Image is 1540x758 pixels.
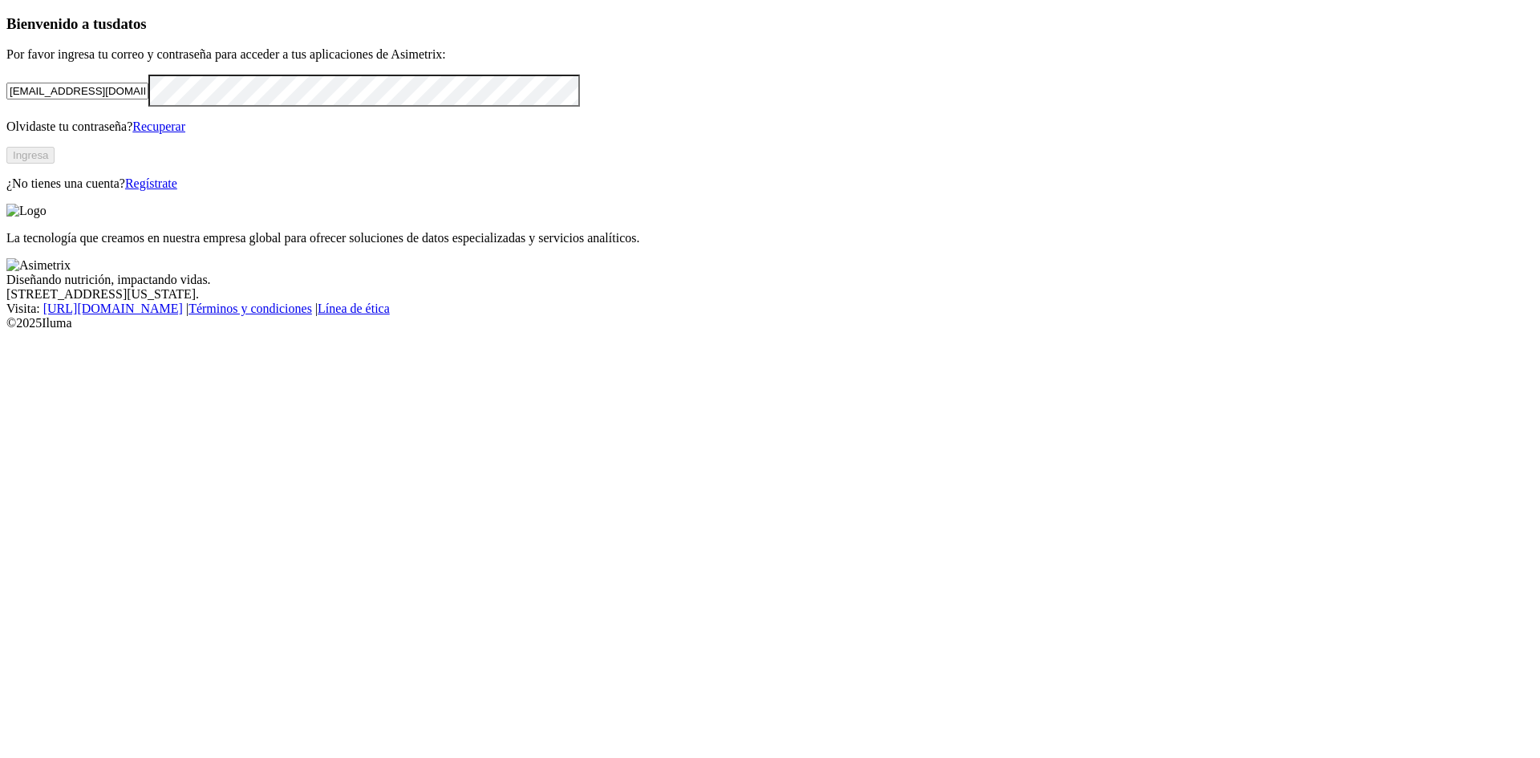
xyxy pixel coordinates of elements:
a: Términos y condiciones [188,302,312,315]
a: Regístrate [125,176,177,190]
a: Línea de ética [318,302,390,315]
a: [URL][DOMAIN_NAME] [43,302,183,315]
span: datos [112,15,147,32]
img: Asimetrix [6,258,71,273]
button: Ingresa [6,147,55,164]
p: Olvidaste tu contraseña? [6,120,1534,134]
div: Diseñando nutrición, impactando vidas. [6,273,1534,287]
input: Tu correo [6,83,148,99]
p: Por favor ingresa tu correo y contraseña para acceder a tus aplicaciones de Asimetrix: [6,47,1534,62]
p: La tecnología que creamos en nuestra empresa global para ofrecer soluciones de datos especializad... [6,231,1534,245]
p: ¿No tienes una cuenta? [6,176,1534,191]
img: Logo [6,204,47,218]
h3: Bienvenido a tus [6,15,1534,33]
div: [STREET_ADDRESS][US_STATE]. [6,287,1534,302]
a: Recuperar [132,120,185,133]
div: © 2025 Iluma [6,316,1534,330]
div: Visita : | | [6,302,1534,316]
